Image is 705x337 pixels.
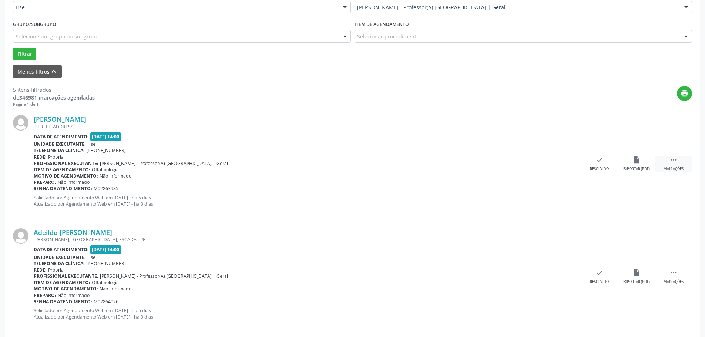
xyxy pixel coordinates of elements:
span: Oftalmologia [92,166,119,173]
span: Selecione um grupo ou subgrupo [16,33,98,40]
div: de [13,94,95,101]
a: [PERSON_NAME] [34,115,86,123]
span: M02863985 [94,185,118,192]
div: Resolvido [590,166,609,172]
span: [PHONE_NUMBER] [86,147,126,154]
span: [PHONE_NUMBER] [86,260,126,267]
i: check [595,156,604,164]
span: Hse [87,141,95,147]
span: Não informado [100,286,131,292]
span: Oftalmologia [92,279,119,286]
div: [PERSON_NAME], [GEOGRAPHIC_DATA], ESCADA - PE [34,236,581,243]
b: Data de atendimento: [34,134,89,140]
a: Adeildo [PERSON_NAME] [34,228,112,236]
span: Não informado [58,179,90,185]
p: Solicitado por Agendamento Web em [DATE] - há 5 dias Atualizado por Agendamento Web em [DATE] - h... [34,307,581,320]
b: Data de atendimento: [34,246,89,253]
div: Página 1 de 1 [13,101,95,108]
b: Unidade executante: [34,254,86,260]
b: Motivo de agendamento: [34,286,98,292]
div: [STREET_ADDRESS] [34,124,581,130]
span: Hse [87,254,95,260]
b: Unidade executante: [34,141,86,147]
button: print [677,86,692,101]
span: [DATE] 14:00 [90,132,121,141]
b: Preparo: [34,179,56,185]
i:  [669,269,678,277]
span: Hse [16,4,336,11]
label: Item de agendamento [355,18,409,30]
span: [DATE] 14:00 [90,245,121,254]
b: Profissional executante: [34,160,98,166]
span: [PERSON_NAME] - Professor(A) [GEOGRAPHIC_DATA] | Geral [357,4,677,11]
i: print [681,89,689,97]
div: Mais ações [664,166,684,172]
b: Telefone da clínica: [34,147,85,154]
b: Item de agendamento: [34,279,90,286]
b: Preparo: [34,292,56,299]
button: Menos filtroskeyboard_arrow_up [13,65,62,78]
span: Selecionar procedimento [357,33,419,40]
i:  [669,156,678,164]
b: Telefone da clínica: [34,260,85,267]
button: Filtrar [13,48,36,60]
div: Resolvido [590,279,609,284]
span: [PERSON_NAME] - Professor(A) [GEOGRAPHIC_DATA] | Geral [100,160,228,166]
span: Própria [48,267,64,273]
i: insert_drive_file [632,156,641,164]
b: Item de agendamento: [34,166,90,173]
span: Não informado [100,173,131,179]
b: Motivo de agendamento: [34,173,98,179]
p: Solicitado por Agendamento Web em [DATE] - há 5 dias Atualizado por Agendamento Web em [DATE] - h... [34,195,581,207]
b: Senha de atendimento: [34,185,92,192]
div: 5 itens filtrados [13,86,95,94]
b: Rede: [34,154,47,160]
i: check [595,269,604,277]
i: keyboard_arrow_up [50,67,58,75]
img: img [13,115,28,131]
b: Profissional executante: [34,273,98,279]
strong: 346981 marcações agendadas [19,94,95,101]
div: Exportar (PDF) [623,166,650,172]
i: insert_drive_file [632,269,641,277]
div: Exportar (PDF) [623,279,650,284]
span: M02864026 [94,299,118,305]
div: Mais ações [664,279,684,284]
span: Própria [48,154,64,160]
img: img [13,228,28,244]
label: Grupo/Subgrupo [13,18,56,30]
span: [PERSON_NAME] - Professor(A) [GEOGRAPHIC_DATA] | Geral [100,273,228,279]
b: Rede: [34,267,47,273]
b: Senha de atendimento: [34,299,92,305]
span: Não informado [58,292,90,299]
